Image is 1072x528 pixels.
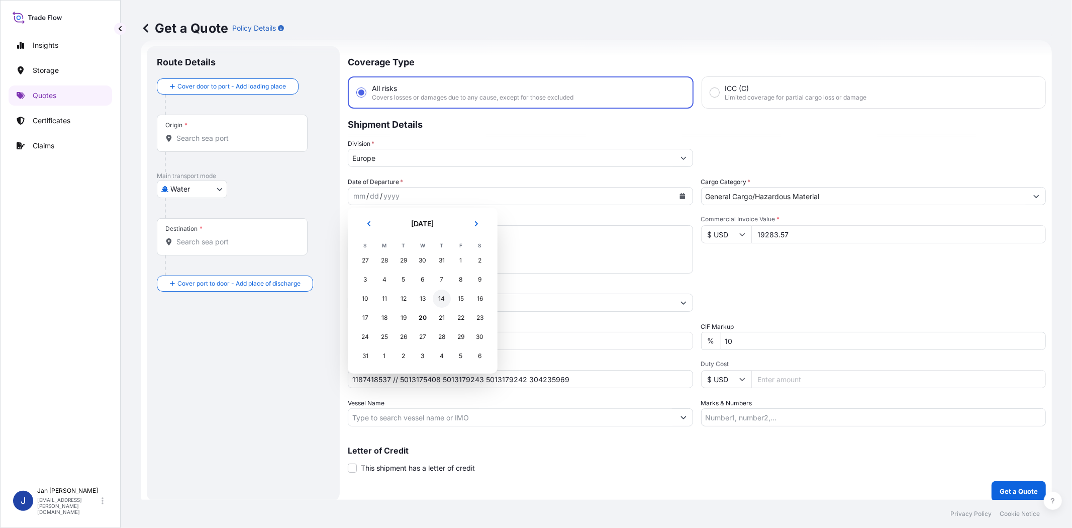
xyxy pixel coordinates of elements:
div: Wednesday, September 3, 2025 [414,347,432,365]
div: Friday, August 22, 2025 [452,309,470,327]
div: Tuesday, September 2, 2025 [395,347,413,365]
table: August 2025 [356,240,490,366]
p: Coverage Type [348,46,1046,76]
div: Wednesday, August 27, 2025 [414,328,432,346]
div: Sunday, August 3, 2025 [356,271,374,289]
div: Thursday, August 28, 2025 [433,328,451,346]
div: August 2025 [356,216,490,366]
div: Monday, August 4, 2025 [375,271,394,289]
div: Monday, August 25, 2025 [375,328,394,346]
div: Sunday, August 17, 2025 [356,309,374,327]
div: Saturday, August 16, 2025 [471,290,489,308]
div: Friday, August 15, 2025 [452,290,470,308]
div: Tuesday, July 29, 2025 [395,251,413,270]
p: Shipment Details [348,109,1046,139]
div: Wednesday, July 30, 2025 [414,251,432,270]
div: Sunday, July 27, 2025 [356,251,374,270]
div: Wednesday, August 13, 2025 [414,290,432,308]
th: S [470,240,490,251]
div: Saturday, August 30, 2025 [471,328,489,346]
div: Friday, August 29, 2025 [452,328,470,346]
div: Friday, August 8, 2025 [452,271,470,289]
section: Calendar [348,208,498,374]
div: Tuesday, August 12, 2025 [395,290,413,308]
div: Monday, July 28, 2025 [375,251,394,270]
th: W [413,240,432,251]
div: Wednesday, August 6, 2025 [414,271,432,289]
div: Monday, September 1, 2025 [375,347,394,365]
th: S [356,240,375,251]
div: Monday, August 11, 2025 [375,290,394,308]
div: Saturday, September 6, 2025 [471,347,489,365]
div: Today, Wednesday, August 20, 2025 [414,309,432,327]
th: F [451,240,470,251]
h2: [DATE] [386,219,459,229]
div: Tuesday, August 19, 2025 [395,309,413,327]
div: Friday, August 1, 2025 [452,251,470,270]
div: Sunday, August 31, 2025 [356,347,374,365]
div: Thursday, July 31, 2025 [433,251,451,270]
th: M [375,240,394,251]
th: T [394,240,413,251]
div: Thursday, September 4, 2025 [433,347,451,365]
p: Get a Quote [141,20,228,36]
div: Tuesday, August 5, 2025 [395,271,413,289]
div: Friday, September 5, 2025 [452,347,470,365]
button: Next [465,216,488,232]
div: Saturday, August 2, 2025 [471,251,489,270]
div: Sunday, August 10, 2025 [356,290,374,308]
th: T [432,240,451,251]
div: Saturday, August 23, 2025 [471,309,489,327]
div: Tuesday, August 26, 2025 [395,328,413,346]
div: Thursday, August 7, 2025 [433,271,451,289]
div: Sunday, August 24, 2025 [356,328,374,346]
div: Saturday, August 9, 2025 [471,271,489,289]
div: Monday, August 18, 2025 [375,309,394,327]
div: Thursday, August 14, 2025 [433,290,451,308]
div: Thursday, August 21, 2025 [433,309,451,327]
button: Previous [358,216,380,232]
p: Policy Details [232,23,276,33]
